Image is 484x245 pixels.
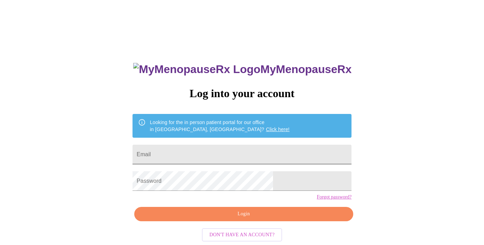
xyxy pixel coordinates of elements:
a: Forgot password? [317,194,351,200]
span: Login [142,210,345,218]
h3: MyMenopauseRx [133,63,351,76]
button: Login [134,207,353,221]
h3: Log into your account [133,87,351,100]
button: Don't have an account? [202,228,282,242]
img: MyMenopauseRx Logo [133,63,260,76]
span: Don't have an account? [210,231,275,239]
div: Looking for the in person patient portal for our office in [GEOGRAPHIC_DATA], [GEOGRAPHIC_DATA]? [150,116,290,136]
a: Don't have an account? [200,231,284,237]
a: Click here! [266,127,290,132]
